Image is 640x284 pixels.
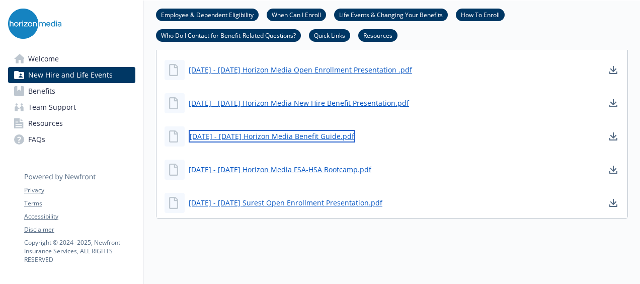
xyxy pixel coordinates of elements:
[24,199,135,208] a: Terms
[189,164,371,175] a: [DATE] - [DATE] Horizon Media FSA-HSA Bootcamp.pdf
[28,115,63,131] span: Resources
[8,83,135,99] a: Benefits
[607,64,619,76] a: download document
[8,67,135,83] a: New Hire and Life Events
[28,99,76,115] span: Team Support
[8,131,135,148] a: FAQs
[309,30,350,40] a: Quick Links
[28,51,59,67] span: Welcome
[156,30,301,40] a: Who Do I Contact for Benefit-Related Questions?
[156,10,259,19] a: Employee & Dependent Eligibility
[334,10,448,19] a: Life Events & Changing Your Benefits
[8,115,135,131] a: Resources
[24,186,135,195] a: Privacy
[189,197,382,208] a: [DATE] - [DATE] Surest Open Enrollment Presentation.pdf
[189,130,355,143] a: [DATE] - [DATE] Horizon Media Benefit Guide.pdf
[8,51,135,67] a: Welcome
[358,30,397,40] a: Resources
[189,98,409,108] a: [DATE] - [DATE] Horizon Media New Hire Benefit Presentation.pdf
[456,10,505,19] a: How To Enroll
[607,97,619,109] a: download document
[28,131,45,148] span: FAQs
[607,197,619,209] a: download document
[24,212,135,221] a: Accessibility
[607,130,619,143] a: download document
[28,83,55,99] span: Benefits
[267,10,326,19] a: When Can I Enroll
[28,67,113,83] span: New Hire and Life Events
[24,225,135,234] a: Disclaimer
[8,99,135,115] a: Team Support
[189,64,412,75] a: [DATE] - [DATE] Horizon Media Open Enrollment Presentation .pdf
[607,164,619,176] a: download document
[24,238,135,264] p: Copyright © 2024 - 2025 , Newfront Insurance Services, ALL RIGHTS RESERVED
